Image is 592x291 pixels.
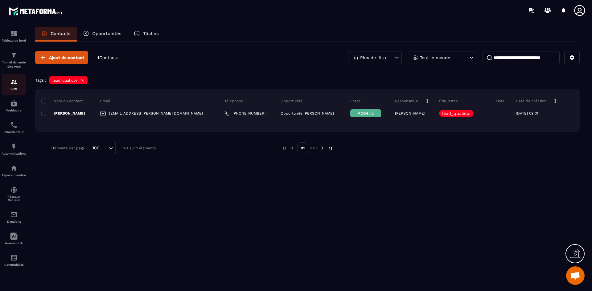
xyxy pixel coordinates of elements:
p: Liste [496,99,504,103]
p: [PERSON_NAME] [41,111,85,116]
p: lead_qualiopi [442,111,471,115]
p: Opportunités [92,31,121,36]
p: Contacts [51,31,71,36]
input: Search for option [102,145,107,152]
p: Espace membre [2,173,26,177]
img: formation [10,30,18,37]
p: Tunnel de vente Site web [2,60,26,69]
a: accountantaccountantComptabilité [2,249,26,271]
img: scheduler [10,121,18,129]
p: Tableau de bord [2,39,26,42]
img: logo [9,6,64,17]
a: automationsautomationsEspace membre [2,160,26,181]
p: Opportunité [281,99,302,103]
p: 01 [297,142,308,154]
a: emailemailE-mailing [2,206,26,228]
a: schedulerschedulerPlanificateur [2,117,26,138]
p: Téléphone [224,99,243,103]
img: prev [282,145,287,151]
a: Tâches [128,27,165,42]
p: Phase [350,99,361,103]
img: prev [290,145,295,151]
p: lead_qualiopi [52,78,77,83]
img: formation [10,51,18,59]
img: automations [10,100,18,107]
div: Ouvrir le chat [566,266,585,285]
img: accountant [10,254,18,261]
a: Opportunités [77,27,128,42]
p: Éléments par page [51,146,85,150]
p: Étiquettes [439,99,458,103]
p: Date de création [516,99,546,103]
p: Planificateur [2,130,26,134]
p: Nom du contact [41,99,83,103]
img: formation [10,78,18,86]
a: Assistant IA [2,228,26,249]
p: Assistant IA [2,241,26,245]
span: Ajout de contact [49,55,84,61]
p: Automatisations [2,152,26,155]
a: Contacts [35,27,77,42]
img: next [327,145,333,151]
p: 1 [97,55,118,61]
p: Responsable [395,99,418,103]
img: automations [10,143,18,150]
a: social-networksocial-networkRéseaux Sociaux [2,181,26,206]
div: Search for option [88,141,116,155]
a: automationsautomationsAutomatisations [2,138,26,160]
span: 100 [90,145,102,152]
a: formationformationTunnel de vente Site web [2,47,26,74]
span: Contacts [99,55,118,60]
span: Appel 2 [358,111,374,115]
p: [PERSON_NAME] [395,111,425,115]
p: de 1 [310,146,318,151]
img: email [10,211,18,218]
a: [PHONE_NUMBER] [224,111,265,116]
img: automations [10,164,18,172]
p: Tout le monde [420,55,450,60]
a: automationsautomationsWebinaire [2,95,26,117]
img: next [320,145,325,151]
p: Comptabilité [2,263,26,266]
button: Ajout de contact [35,51,88,64]
p: E-mailing [2,220,26,223]
p: Opportunité [PERSON_NAME] [281,111,334,115]
p: Plus de filtre [360,55,388,60]
p: 1-1 sur 1 éléments [123,146,156,150]
p: Tâches [143,31,159,36]
p: Réseaux Sociaux [2,195,26,202]
p: CRM [2,87,26,91]
p: Webinaire [2,109,26,112]
a: formationformationCRM [2,74,26,95]
p: [DATE] 09:01 [516,111,538,115]
p: Tags : [35,78,46,83]
a: formationformationTableau de bord [2,25,26,47]
p: Email [100,99,110,103]
img: social-network [10,186,18,193]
